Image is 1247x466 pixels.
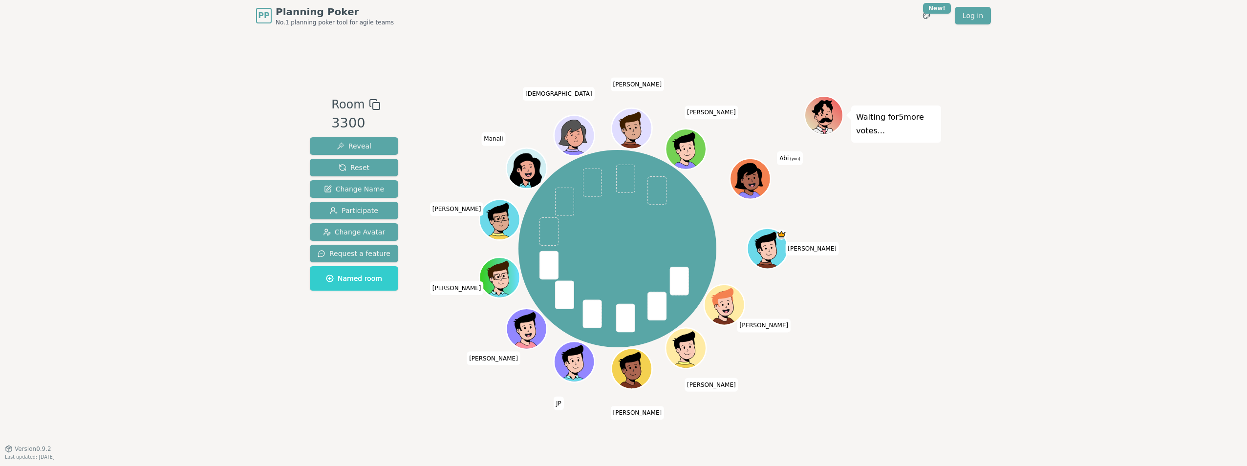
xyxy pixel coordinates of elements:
span: Version 0.9.2 [15,445,51,453]
span: Click to change your name [430,281,484,295]
span: PP [258,10,269,21]
div: New! [923,3,951,14]
span: (you) [789,157,800,161]
button: Click to change your avatar [731,160,770,198]
button: Participate [310,202,398,219]
span: Click to change your name [777,151,803,165]
button: Change Name [310,180,398,198]
button: Version0.9.2 [5,445,51,453]
span: Dan is the host [776,230,787,240]
span: Change Name [324,184,384,194]
span: Click to change your name [523,87,594,101]
span: Last updated: [DATE] [5,454,55,460]
span: Room [331,96,365,113]
span: Click to change your name [467,352,520,365]
span: Click to change your name [610,78,664,91]
a: PPPlanning PokerNo.1 planning poker tool for agile teams [256,5,394,26]
span: Request a feature [318,249,390,258]
a: Log in [955,7,991,24]
span: Click to change your name [554,397,564,410]
span: Click to change your name [785,242,839,255]
span: Participate [330,206,378,215]
span: Click to change your name [610,406,664,420]
button: New! [918,7,935,24]
span: Click to change your name [737,318,791,332]
span: Change Avatar [323,227,386,237]
span: Click to change your name [685,106,738,119]
span: Named room [326,274,382,283]
span: Click to change your name [481,132,505,146]
button: Named room [310,266,398,291]
button: Reveal [310,137,398,155]
span: Reset [339,163,369,172]
button: Reset [310,159,398,176]
span: Planning Poker [276,5,394,19]
button: Request a feature [310,245,398,262]
p: Waiting for 5 more votes... [856,110,936,138]
span: Click to change your name [685,378,738,392]
span: Reveal [337,141,371,151]
span: Click to change your name [430,202,484,216]
span: No.1 planning poker tool for agile teams [276,19,394,26]
button: Change Avatar [310,223,398,241]
div: 3300 [331,113,380,133]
